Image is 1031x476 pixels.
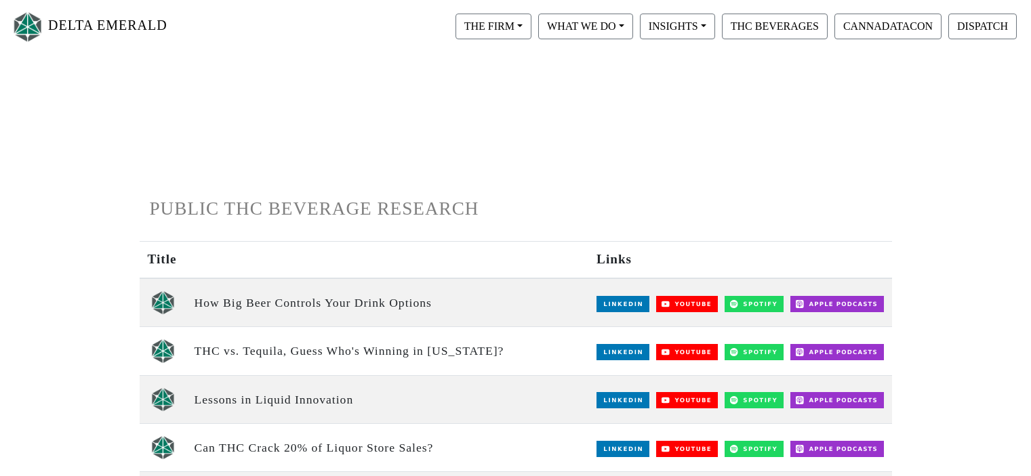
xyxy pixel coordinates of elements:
a: THC BEVERAGES [719,20,831,31]
button: CANNADATACON [834,14,942,39]
img: Apple Podcasts [790,441,884,457]
img: unscripted logo [151,435,175,460]
th: Title [140,242,186,278]
td: Lessons in Liquid Innovation [186,375,589,423]
img: Spotify [725,392,784,408]
img: LinkedIn [597,392,649,408]
button: WHAT WE DO [538,14,633,39]
img: LinkedIn [597,344,649,360]
img: YouTube [656,344,718,360]
h1: PUBLIC THC BEVERAGE RESEARCH [150,198,882,220]
a: DISPATCH [945,20,1020,31]
td: Can THC Crack 20% of Liquor Store Sales? [186,424,589,472]
img: Spotify [725,296,784,312]
img: YouTube [656,296,718,312]
a: DELTA EMERALD [11,5,167,48]
img: YouTube [656,441,718,457]
img: Logo [11,9,45,45]
img: LinkedIn [597,441,649,457]
img: YouTube [656,392,718,408]
img: LinkedIn [597,296,649,312]
img: Spotify [725,441,784,457]
img: unscripted logo [151,387,175,412]
img: unscripted logo [151,290,175,315]
img: Spotify [725,344,784,360]
img: Apple Podcasts [790,392,884,408]
button: THE FIRM [456,14,531,39]
button: THC BEVERAGES [722,14,828,39]
td: THC vs. Tequila, Guess Who's Winning in [US_STATE]? [186,327,589,375]
img: Apple Podcasts [790,344,884,360]
th: Links [588,242,891,278]
td: How Big Beer Controls Your Drink Options [186,278,589,327]
button: INSIGHTS [640,14,715,39]
a: CANNADATACON [831,20,945,31]
button: DISPATCH [948,14,1017,39]
img: Apple Podcasts [790,296,884,312]
img: unscripted logo [151,339,175,363]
